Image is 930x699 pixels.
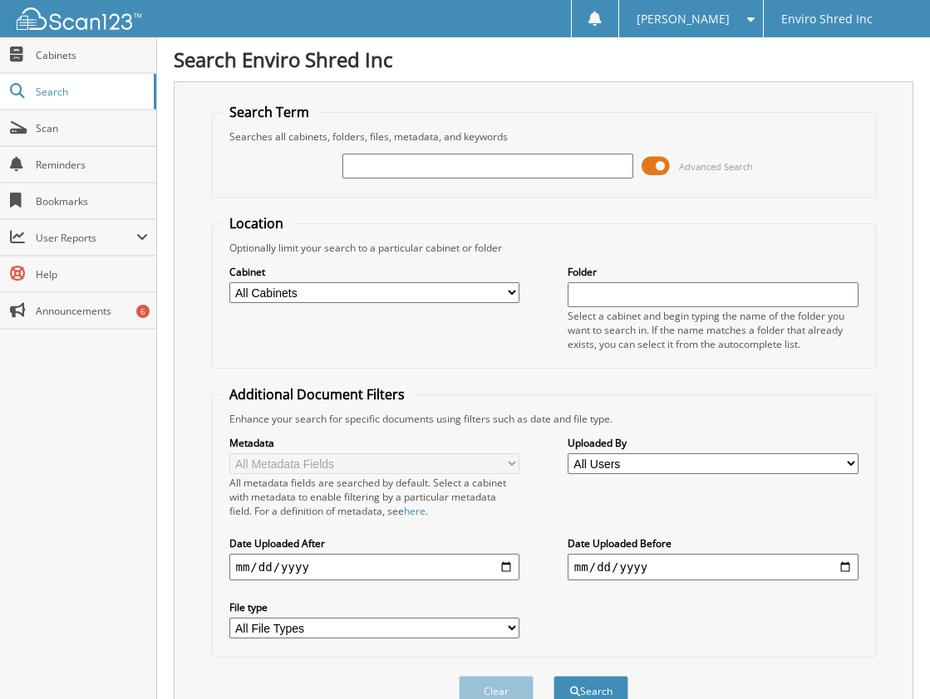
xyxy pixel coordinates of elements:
label: Cabinet [229,265,520,279]
div: Searches all cabinets, folders, files, metadata, and keywords [221,130,867,144]
span: [PERSON_NAME] [637,14,730,24]
span: Announcements [36,304,148,318]
span: Enviro Shred Inc [781,14,873,24]
legend: Search Term [221,103,317,121]
label: Uploaded By [568,436,859,450]
span: Scan [36,121,148,135]
div: Select a cabinet and begin typing the name of the folder you want to search in. If the name match... [568,309,859,351]
span: Reminders [36,158,148,172]
span: Advanced Search [679,160,753,173]
span: Cabinets [36,48,148,62]
input: end [568,554,859,580]
div: Optionally limit your search to a particular cabinet or folder [221,241,867,255]
legend: Location [221,214,292,232]
a: here [404,504,426,518]
label: Folder [568,265,859,279]
input: start [229,554,520,580]
span: User Reports [36,231,136,245]
h1: Search Enviro Shred Inc [174,46,913,73]
div: Enhance your search for specific documents using filters such as date and file type. [221,412,867,426]
div: 6 [136,305,150,318]
span: Help [36,267,148,281]
label: Date Uploaded Before [568,536,859,550]
div: All metadata fields are searched by default. Select a cabinet with metadata to enable filtering b... [229,476,520,518]
span: Search [36,85,145,99]
label: File type [229,600,520,614]
legend: Additional Document Filters [221,385,413,403]
img: scan123-logo-white.svg [17,7,141,30]
label: Date Uploaded After [229,536,520,550]
label: Metadata [229,436,520,450]
span: Bookmarks [36,194,148,208]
